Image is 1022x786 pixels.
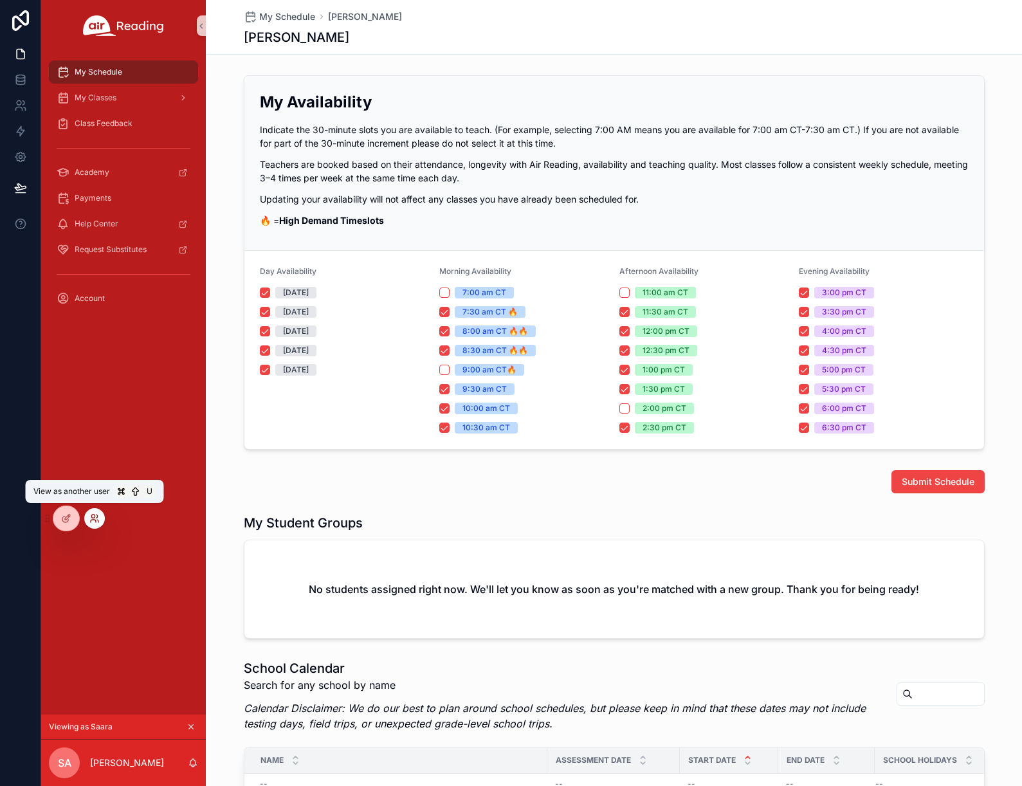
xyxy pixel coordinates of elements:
[49,187,198,210] a: Payments
[462,422,510,434] div: 10:30 am CT
[891,470,985,493] button: Submit Schedule
[883,755,957,765] span: School Holidays
[462,383,507,395] div: 9:30 am CT
[49,60,198,84] a: My Schedule
[822,306,866,318] div: 3:30 pm CT
[259,10,315,23] span: My Schedule
[75,193,111,203] span: Payments
[787,755,825,765] span: End Date
[49,161,198,184] a: Academy
[822,345,866,356] div: 4:30 pm CT
[49,722,113,732] span: Viewing as Saara
[462,325,528,337] div: 8:00 am CT 🔥🔥
[49,112,198,135] a: Class Feedback
[75,167,109,178] span: Academy
[643,325,689,337] div: 12:00 pm CT
[643,287,688,298] div: 11:00 am CT
[49,238,198,261] a: Request Substitutes
[822,287,866,298] div: 3:00 pm CT
[279,215,384,226] strong: High Demand Timeslots
[309,581,919,597] h2: No students assigned right now. We'll let you know as soon as you're matched with a new group. Th...
[283,325,309,337] div: [DATE]
[244,514,363,532] h1: My Student Groups
[822,325,866,337] div: 4:00 pm CT
[822,422,866,434] div: 6:30 pm CT
[643,403,686,414] div: 2:00 pm CT
[462,287,506,298] div: 7:00 am CT
[283,364,309,376] div: [DATE]
[462,306,518,318] div: 7:30 am CT 🔥
[49,86,198,109] a: My Classes
[83,15,164,36] img: App logo
[33,486,110,497] span: View as another user
[49,212,198,235] a: Help Center
[90,756,164,769] p: [PERSON_NAME]
[58,755,71,771] span: SA
[439,266,511,276] span: Morning Availability
[244,702,866,730] em: Calendar Disclaimer: We do our best to plan around school schedules, but please keep in mind that...
[643,345,689,356] div: 12:30 pm CT
[260,214,969,227] p: 🔥 =
[260,755,284,765] span: Name
[328,10,402,23] a: [PERSON_NAME]
[244,28,349,46] h1: [PERSON_NAME]
[283,306,309,318] div: [DATE]
[75,67,122,77] span: My Schedule
[283,345,309,356] div: [DATE]
[244,659,887,677] h1: School Calendar
[902,475,974,488] span: Submit Schedule
[49,287,198,310] a: Account
[41,51,206,327] div: scrollable content
[462,403,510,414] div: 10:00 am CT
[619,266,698,276] span: Afternoon Availability
[75,293,105,304] span: Account
[260,266,316,276] span: Day Availability
[260,158,969,185] p: Teachers are booked based on their attendance, longevity with Air Reading, availability and teach...
[244,677,887,693] p: Search for any school by name
[462,364,516,376] div: 9:00 am CT🔥
[75,93,116,103] span: My Classes
[556,755,631,765] span: Assessment Date
[643,422,686,434] div: 2:30 pm CT
[462,345,528,356] div: 8:30 am CT 🔥🔥
[244,10,315,23] a: My Schedule
[260,192,969,206] p: Updating your availability will not affect any classes you have already been scheduled for.
[822,364,866,376] div: 5:00 pm CT
[260,123,969,150] p: Indicate the 30-minute slots you are available to teach. (For example, selecting 7:00 AM means yo...
[643,306,688,318] div: 11:30 am CT
[283,287,309,298] div: [DATE]
[75,118,132,129] span: Class Feedback
[688,755,736,765] span: Start Date
[75,219,118,229] span: Help Center
[799,266,870,276] span: Evening Availability
[643,383,685,395] div: 1:30 pm CT
[260,91,969,113] h2: My Availability
[822,403,866,414] div: 6:00 pm CT
[145,486,155,497] span: U
[643,364,685,376] div: 1:00 pm CT
[822,383,866,395] div: 5:30 pm CT
[75,244,147,255] span: Request Substitutes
